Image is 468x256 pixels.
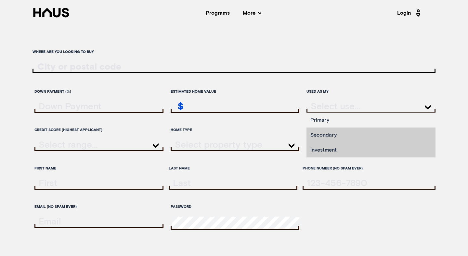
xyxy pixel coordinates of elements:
input: tel [304,179,435,188]
label: Email (no spam ever) [34,201,163,212]
label: Estimated home value [171,86,300,97]
input: firstName [36,179,163,188]
input: lastName [170,179,298,188]
div: $ [172,101,183,113]
input: email [36,217,163,226]
input: password [172,217,300,230]
input: estimatedHomeValue [172,102,300,111]
li: Primary [306,113,435,128]
label: Home Type [171,124,300,136]
li: Secondary [306,128,435,142]
input: downPayment [36,102,163,111]
li: Investment [306,142,435,157]
a: Login [397,8,422,18]
input: ratesLocationInput [32,62,435,72]
label: Credit score (highest applicant) [34,124,163,136]
label: Where are you looking to buy [32,46,435,58]
label: Phone Number (no spam ever) [303,163,435,174]
label: Down Payment (%) [34,86,163,97]
label: Password [171,201,300,212]
label: Used as my [306,86,435,97]
a: Programs [206,10,230,16]
label: Last Name [169,163,298,174]
label: First Name [34,163,163,174]
span: More [243,10,261,16]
